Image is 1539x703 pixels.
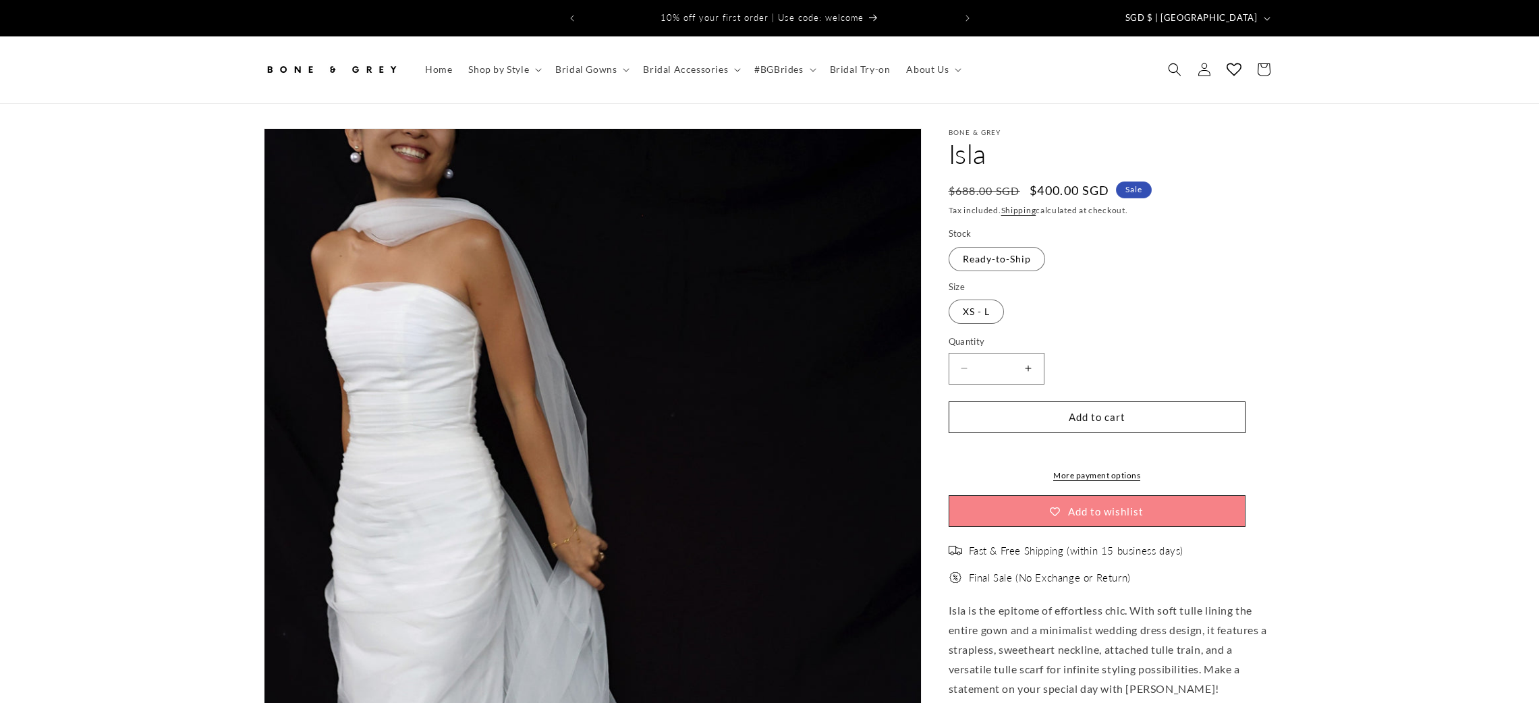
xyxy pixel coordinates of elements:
div: Tax included. calculated at checkout. [949,204,1276,217]
h1: Isla [949,136,1276,171]
button: Previous announcement [557,5,587,31]
span: Sale [1116,181,1152,198]
span: SGD $ | [GEOGRAPHIC_DATA] [1125,11,1258,25]
span: Final Sale (No Exchange or Return) [969,571,1131,585]
span: 10% off your first order | Use code: welcome [661,12,864,23]
p: Bone & Grey [949,128,1276,136]
a: Bridal Try-on [822,55,899,84]
label: XS - L [949,300,1004,324]
summary: #BGBrides [746,55,821,84]
a: Bone and Grey Bridal [258,50,403,90]
span: #BGBrides [754,63,803,76]
span: Home [425,63,452,76]
button: Add to cart [949,401,1246,433]
p: Isla is the epitome of effortless chic. With soft tulle lining the entire gown and a minimalist w... [949,601,1276,698]
img: offer.png [949,571,962,584]
summary: Shop by Style [460,55,547,84]
label: Quantity [949,335,1246,349]
summary: Bridal Gowns [547,55,635,84]
summary: Search [1160,55,1190,84]
span: Shop by Style [468,63,529,76]
a: Home [417,55,460,84]
a: More payment options [949,470,1246,482]
legend: Size [949,281,967,294]
span: Fast & Free Shipping (within 15 business days) [969,544,1184,558]
label: Ready-to-Ship [949,247,1045,271]
img: Bone and Grey Bridal [264,55,399,84]
span: $400.00 SGD [1030,181,1109,200]
legend: Stock [949,227,973,241]
button: Add to wishlist [949,495,1246,527]
span: Bridal Try-on [830,63,891,76]
button: Next announcement [953,5,982,31]
summary: Bridal Accessories [635,55,746,84]
span: Bridal Gowns [555,63,617,76]
span: About Us [906,63,949,76]
span: Bridal Accessories [643,63,728,76]
a: Shipping [1001,205,1036,215]
s: $688.00 SGD [949,183,1020,199]
button: SGD $ | [GEOGRAPHIC_DATA] [1117,5,1276,31]
summary: About Us [898,55,967,84]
